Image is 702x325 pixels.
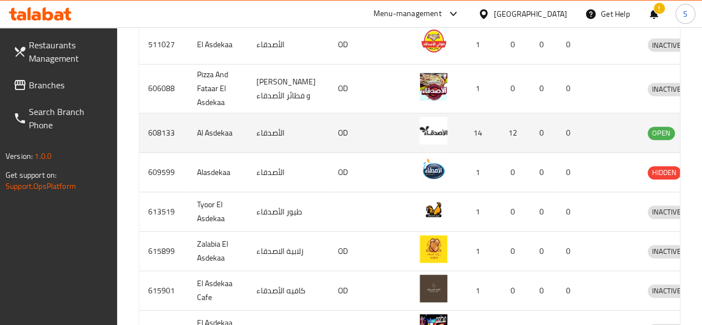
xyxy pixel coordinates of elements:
div: INACTIVE [648,245,685,258]
td: الأصدقاء [248,113,329,153]
span: Restaurants Management [29,38,108,65]
td: Alasdekaa [188,153,248,192]
td: 0 [531,271,557,311]
span: OPEN [648,127,675,139]
td: 615899 [139,232,188,271]
div: INACTIVE [648,83,685,96]
td: 0 [557,113,584,153]
td: 1 [461,192,499,232]
img: El Asdekaa [420,28,447,56]
td: Zalabia El Asdekaa [188,232,248,271]
td: 12 [499,113,531,153]
img: Al Asdekaa [420,117,447,144]
td: El Asdekaa Cafe [188,271,248,311]
td: 0 [531,64,557,113]
div: INACTIVE [648,206,685,219]
span: HIDDEN [648,166,681,179]
td: زلابية الاصدقاء [248,232,329,271]
td: OD [329,25,411,64]
td: 0 [531,113,557,153]
span: Get support on: [6,168,57,182]
td: الأصدقاء [248,25,329,64]
td: Al Asdekaa [188,113,248,153]
td: 1 [461,271,499,311]
td: كافيه الأصدقاء [248,271,329,311]
a: Support.OpsPlatform [6,179,76,193]
td: [PERSON_NAME] و فطائر الأصدقاء [248,64,329,113]
img: Alasdekaa [420,156,447,184]
span: INACTIVE [648,39,685,52]
td: 0 [531,153,557,192]
span: INACTIVE [648,284,685,297]
a: Search Branch Phone [4,98,117,138]
div: OPEN [648,127,675,140]
td: 615901 [139,271,188,311]
td: 1 [461,64,499,113]
td: 609599 [139,153,188,192]
td: 0 [499,64,531,113]
td: 0 [499,271,531,311]
td: 613519 [139,192,188,232]
td: 0 [557,232,584,271]
td: 608133 [139,113,188,153]
td: 0 [531,25,557,64]
td: OD [329,232,411,271]
td: El Asdekaa [188,25,248,64]
td: طيور الأصدقاء [248,192,329,232]
a: Branches [4,72,117,98]
td: Tyoor El Asdekaa [188,192,248,232]
td: 0 [499,25,531,64]
td: 0 [499,232,531,271]
td: Pizza And Fataar El Asdekaa [188,64,248,113]
td: 0 [499,153,531,192]
td: OD [329,153,411,192]
td: 0 [531,192,557,232]
td: الأصدقاء [248,153,329,192]
span: 1.0.0 [34,149,52,163]
img: Pizza And Fataar El Asdekaa [420,73,447,101]
td: 0 [557,192,584,232]
span: INACTIVE [648,83,685,96]
span: INACTIVE [648,206,685,218]
img: El Asdekaa Cafe [420,274,447,302]
td: OD [329,113,411,153]
td: 1 [461,153,499,192]
span: INACTIVE [648,245,685,258]
td: 606088 [139,64,188,113]
span: Branches [29,78,108,92]
td: OD [329,271,411,311]
div: Menu-management [373,7,442,21]
td: 1 [461,25,499,64]
img: Zalabia El Asdekaa [420,235,447,263]
td: 0 [557,64,584,113]
td: 0 [557,25,584,64]
img: Tyoor El Asdekaa [420,196,447,223]
td: OD [329,64,411,113]
td: 1 [461,232,499,271]
td: 0 [499,192,531,232]
span: Search Branch Phone [29,105,108,132]
div: [GEOGRAPHIC_DATA] [494,8,567,20]
td: 14 [461,113,499,153]
span: S [683,8,688,20]
td: 0 [557,153,584,192]
span: Version: [6,149,33,163]
td: 511027 [139,25,188,64]
td: 0 [557,271,584,311]
a: Restaurants Management [4,32,117,72]
div: INACTIVE [648,38,685,52]
td: 0 [531,232,557,271]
